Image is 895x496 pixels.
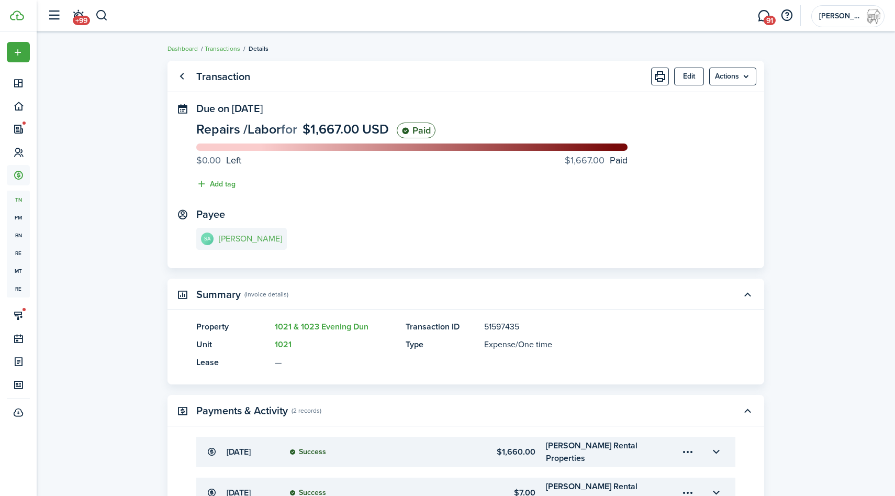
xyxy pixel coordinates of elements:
[205,44,240,53] a: Transactions
[275,321,368,333] a: 1021 & 1023 Evening Dun
[406,338,479,351] panel-main-title: Type
[249,44,268,53] span: Details
[7,191,30,208] a: tn
[275,338,292,350] a: 1021
[219,234,282,244] e-details-info-title: [PERSON_NAME]
[819,13,861,20] span: Carranza Rental Properties
[442,446,535,458] transaction-details-table-item-amount: $1,660.00
[518,338,552,350] span: One time
[484,321,704,333] panel-main-description: 51597435
[709,68,756,85] button: Open menu
[196,289,241,301] panel-main-title: Summary
[739,285,756,303] button: Toggle accordion
[565,153,605,168] progress-caption-label-value: $1,667.00
[95,7,108,25] button: Search
[275,356,395,369] panel-main-description: —
[196,405,288,417] panel-main-title: Payments & Activity
[565,153,628,168] progress-caption-label: Paid
[7,42,30,62] button: Open menu
[707,443,725,461] button: Toggle accordion
[68,3,88,29] a: Notifications
[7,280,30,297] a: re
[764,16,776,25] span: 91
[196,321,270,333] panel-main-title: Property
[281,119,297,139] span: for
[196,208,225,221] panel-main-title: Payee
[196,153,241,168] progress-caption-label: Left
[227,446,279,458] transaction-details-table-item-date: [DATE]
[196,338,270,351] panel-main-title: Unit
[244,290,288,299] panel-main-subtitle: (Invoice details)
[167,321,764,384] panel-main-body: Toggle accordion
[196,153,221,168] progress-caption-label-value: $0.00
[406,321,479,333] panel-main-title: Transaction ID
[651,68,669,85] button: Print
[173,68,191,85] a: Go back
[709,68,756,85] menu-btn: Actions
[546,439,650,465] transaction-details-table-item-client: Carranza Rental Properties
[196,228,287,250] a: SA[PERSON_NAME]
[484,338,516,350] span: Expense
[289,448,326,456] status: Success
[7,262,30,280] a: mt
[196,356,270,369] panel-main-title: Lease
[303,119,389,139] span: $1,667.00 USD
[292,406,321,415] panel-main-subtitle: (2 records)
[865,8,882,25] img: Carranza Rental Properties
[196,101,263,116] span: Due on [DATE]
[778,7,796,25] button: Open resource center
[7,226,30,244] a: bn
[196,71,250,83] panel-main-title: Transaction
[397,123,435,138] status: Paid
[196,178,236,190] button: Add tag
[674,68,704,85] button: Edit
[679,443,697,461] button: Open menu
[484,338,704,351] panel-main-description: /
[44,6,64,26] button: Open sidebar
[7,244,30,262] a: re
[754,3,774,29] a: Messaging
[739,402,756,420] button: Toggle accordion
[196,119,281,139] span: Repairs / Labor
[73,16,90,25] span: +99
[201,233,214,245] avatar-text: SA
[167,44,198,53] a: Dashboard
[10,10,24,20] img: TenantCloud
[7,208,30,226] a: pm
